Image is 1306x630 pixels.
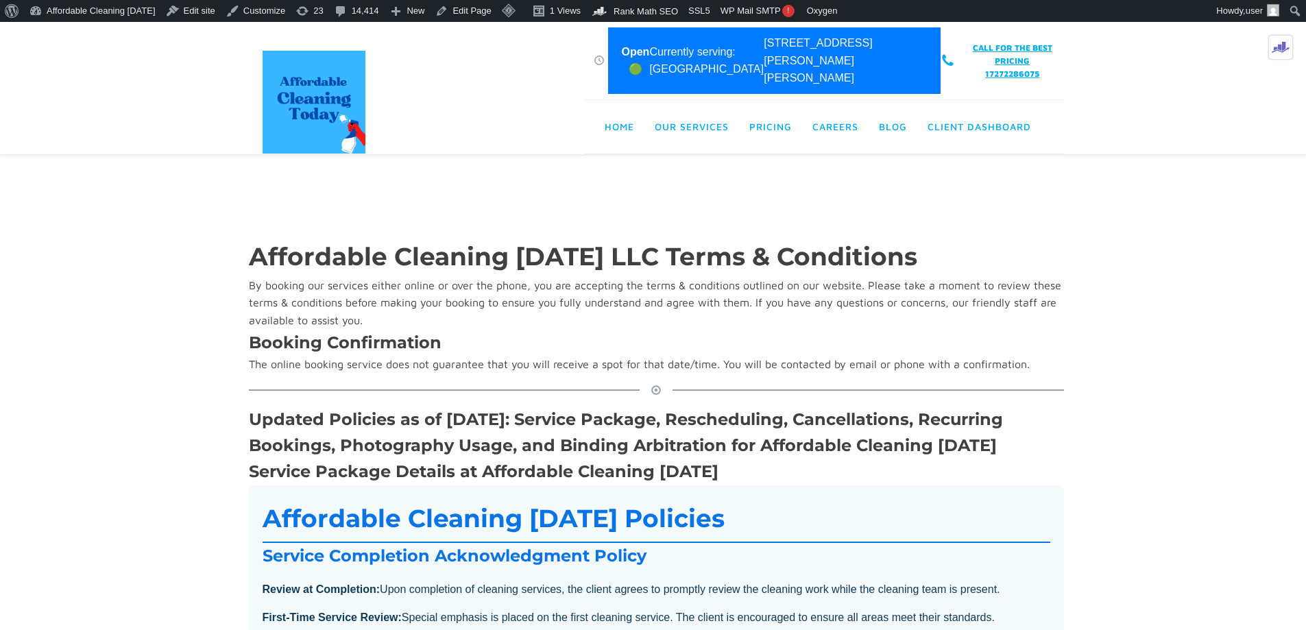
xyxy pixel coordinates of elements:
h1: Affordable Cleaning [DATE] LLC Terms & Conditions [249,237,917,277]
strong: First-Time Service Review: [263,611,402,623]
strong: Review at Completion: [263,583,380,595]
a: Careers [802,106,869,148]
div: [STREET_ADDRESS][PERSON_NAME][PERSON_NAME] [764,34,926,87]
span: user [1246,5,1263,16]
p: Special emphasis is placed on the first cleaning service. The client is encouraged to ensure all ... [263,609,1050,627]
a: Pricing [739,106,802,148]
img: affordable cleaning today Logo [263,51,365,154]
h3: Updated Policies as of [DATE]: Service Package, Rescheduling, Cancellations, Recurring Bookings, ... [249,407,1064,459]
span: Rank Math SEO [614,6,678,16]
img: Clock Affordable Cleaning Today [594,56,604,65]
h3: Service Completion Acknowledgment Policy [263,543,1050,569]
div: By booking our services either online or over the phone, you are accepting the terms & conditions... [249,277,1064,330]
div: Currently serving: [GEOGRAPHIC_DATA] [649,43,764,78]
span: ! [782,5,795,17]
a: Home [594,106,644,148]
a: Client Dashboard [917,106,1041,148]
p: Upon completion of cleaning services, the client agrees to promptly review the cleaning work whil... [263,581,1050,598]
a: CALL FOR THE BEST PRICING17272286075 [971,41,1054,81]
h3: Service Package Details at Affordable Cleaning [DATE] [249,459,718,485]
h2: Affordable Cleaning [DATE] Policies [263,499,1050,544]
a: Our Services [644,106,739,148]
h3: Booking Confirmation [249,330,442,356]
div: The online booking service does not guarantee that you will receive a spot for that date/time. Yo... [249,356,1030,374]
a: Blog [869,106,917,148]
span: Open 🟢 [622,43,650,78]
